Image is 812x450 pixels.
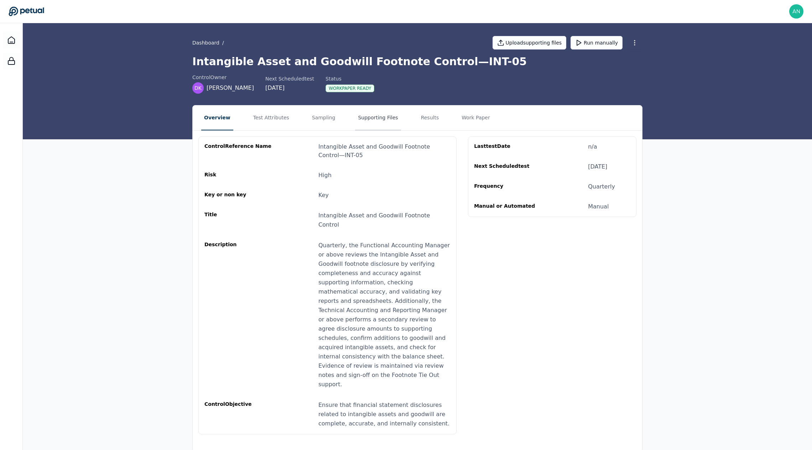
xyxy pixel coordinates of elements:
[192,74,254,81] div: control Owner
[789,4,803,19] img: andrew+reddit@petual.ai
[318,171,332,180] div: High
[318,400,451,428] div: Ensure that financial statement disclosures related to intangible assets and goodwill are complet...
[474,143,542,151] div: Last test Date
[474,202,542,211] div: Manual or Automated
[588,143,597,151] div: n/a
[204,143,273,160] div: control Reference Name
[193,105,642,130] nav: Tabs
[192,39,227,46] div: /
[588,182,615,191] div: Quarterly
[207,84,254,92] span: [PERSON_NAME]
[474,162,542,171] div: Next Scheduled test
[192,55,642,68] h1: Intangible Asset and Goodwill Footnote Control — INT-05
[588,202,609,211] div: Manual
[3,52,20,69] a: SOC
[192,39,219,46] a: Dashboard
[309,105,338,130] button: Sampling
[201,105,233,130] button: Overview
[326,84,374,92] div: Workpaper Ready
[588,162,607,171] div: [DATE]
[493,36,567,50] button: Uploadsupporting files
[9,6,44,16] a: Go to Dashboard
[318,212,430,228] span: Intangible Asset and Goodwill Footnote Control
[474,182,542,191] div: Frequency
[571,36,623,50] button: Run manually
[204,191,273,200] div: Key or non key
[3,32,20,49] a: Dashboard
[194,84,202,92] span: DK
[265,84,314,92] div: [DATE]
[418,105,442,130] button: Results
[204,211,273,229] div: Title
[355,105,401,130] button: Supporting Files
[318,241,451,389] div: Quarterly, the Functional Accounting Manager or above reviews the Intangible Asset and Goodwill f...
[326,75,374,82] div: Status
[265,75,314,82] div: Next Scheduled test
[250,105,292,130] button: Test Attributes
[318,143,451,160] div: Intangible Asset and Goodwill Footnote Control — INT-05
[318,191,329,200] div: Key
[204,241,273,389] div: Description
[459,105,493,130] button: Work Paper
[204,400,273,428] div: control Objective
[204,171,273,180] div: Risk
